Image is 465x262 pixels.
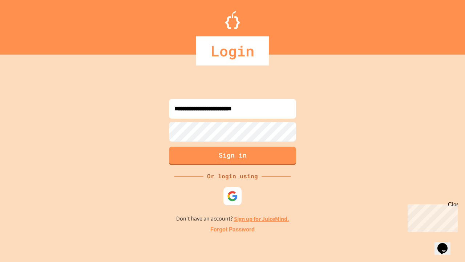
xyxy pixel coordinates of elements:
div: Or login using [203,172,262,180]
iframe: chat widget [405,201,458,232]
a: Sign up for JuiceMind. [234,215,289,223]
a: Forgot Password [210,225,255,234]
img: Logo.svg [225,11,240,29]
img: google-icon.svg [227,191,238,202]
button: Sign in [169,147,296,165]
iframe: chat widget [434,233,458,255]
div: Login [196,36,269,65]
p: Don't have an account? [176,214,289,223]
div: Chat with us now!Close [3,3,50,46]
